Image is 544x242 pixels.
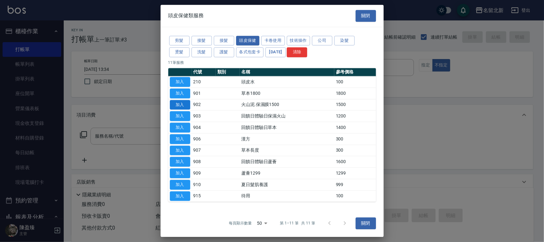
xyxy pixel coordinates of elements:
[192,68,216,76] th: 代號
[334,99,376,110] td: 1500
[192,156,216,168] td: 908
[192,99,216,110] td: 902
[334,190,376,202] td: 100
[334,76,376,88] td: 100
[192,48,212,57] button: 洗髮
[240,99,334,110] td: 火山泥.保濕膜1500
[168,13,204,19] span: 頭皮保健類服務
[192,179,216,191] td: 910
[170,100,190,110] button: 加入
[334,145,376,156] td: 300
[334,179,376,191] td: 999
[170,180,190,190] button: 加入
[192,110,216,122] td: 903
[240,88,334,99] td: 草本1800
[261,36,285,46] button: 卡卷使用
[334,156,376,168] td: 1600
[240,110,334,122] td: 回饋日體驗日保濕火山
[240,133,334,145] td: 漢方
[240,156,334,168] td: 回饋日體驗日蘆薈
[170,77,190,87] button: 加入
[229,221,252,226] p: 每頁顯示數量
[334,168,376,179] td: 1299
[334,110,376,122] td: 1200
[192,122,216,133] td: 904
[280,221,315,226] p: 第 1–11 筆 共 11 筆
[170,157,190,167] button: 加入
[192,36,212,46] button: 接髮
[240,122,334,133] td: 回饋日體驗日草本
[240,145,334,156] td: 草本長度
[192,133,216,145] td: 906
[170,168,190,178] button: 加入
[170,123,190,132] button: 加入
[192,145,216,156] td: 907
[169,36,190,46] button: 剪髮
[334,68,376,76] th: 參考價格
[334,36,355,46] button: 染髮
[287,48,307,57] button: 清除
[214,48,234,57] button: 護髮
[192,168,216,179] td: 909
[356,10,376,22] button: 關閉
[170,191,190,201] button: 加入
[170,111,190,121] button: 加入
[240,68,334,76] th: 名稱
[254,215,270,232] div: 50
[236,48,264,57] button: 各式包套卡
[334,122,376,133] td: 1400
[170,146,190,155] button: 加入
[334,88,376,99] td: 1800
[312,36,332,46] button: 公司
[170,88,190,98] button: 加入
[216,68,240,76] th: 類別
[236,36,260,46] button: 頭皮保健
[240,179,334,191] td: 夏日髮肌養護
[192,190,216,202] td: 915
[214,36,234,46] button: 接髮
[356,217,376,229] button: 關閉
[170,134,190,144] button: 加入
[169,48,190,57] button: 燙髮
[287,36,310,46] button: 技術操作
[168,60,376,65] p: 11 筆服務
[240,168,334,179] td: 蘆薈1299
[192,76,216,88] td: 210
[192,88,216,99] td: 901
[334,133,376,145] td: 300
[265,48,286,57] button: [DATE]
[240,76,334,88] td: 頭皮水
[240,190,334,202] td: 待用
